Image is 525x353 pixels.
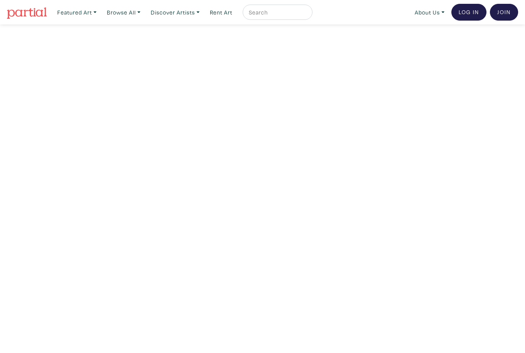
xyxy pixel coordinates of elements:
a: About Us [411,5,448,20]
a: Log In [451,4,486,21]
a: Rent Art [206,5,236,20]
a: Featured Art [54,5,100,20]
a: Join [490,4,518,21]
a: Browse All [103,5,144,20]
input: Search [248,8,305,17]
a: Discover Artists [147,5,203,20]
